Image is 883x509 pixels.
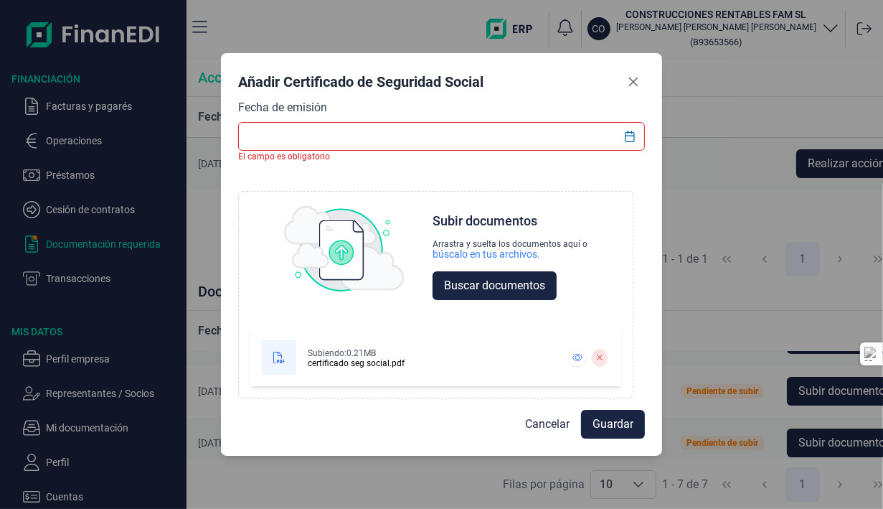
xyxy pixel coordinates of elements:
[433,214,537,228] div: Subir documentos
[514,410,581,439] button: Cancelar
[238,99,327,116] label: Fecha de emisión
[238,151,646,162] div: El campo es obligatorio
[433,248,587,260] div: búscalo en tus archivos.
[617,123,644,149] button: Choose Date
[433,271,557,300] button: Buscar documentos
[433,248,540,260] div: búscalo en tus archivos.
[581,410,645,439] button: Guardar
[622,70,645,93] button: Close
[308,347,405,359] div: Subiendo: 0.21MB
[525,416,570,433] span: Cancelar
[433,240,587,248] div: Arrastra y suelta los documentos aquí o
[444,277,545,294] span: Buscar documentos
[308,359,405,368] div: certificado seg social.pdf
[284,206,405,292] img: upload img
[592,416,633,433] span: Guardar
[238,72,483,92] div: Añadir Certificado de Seguridad Social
